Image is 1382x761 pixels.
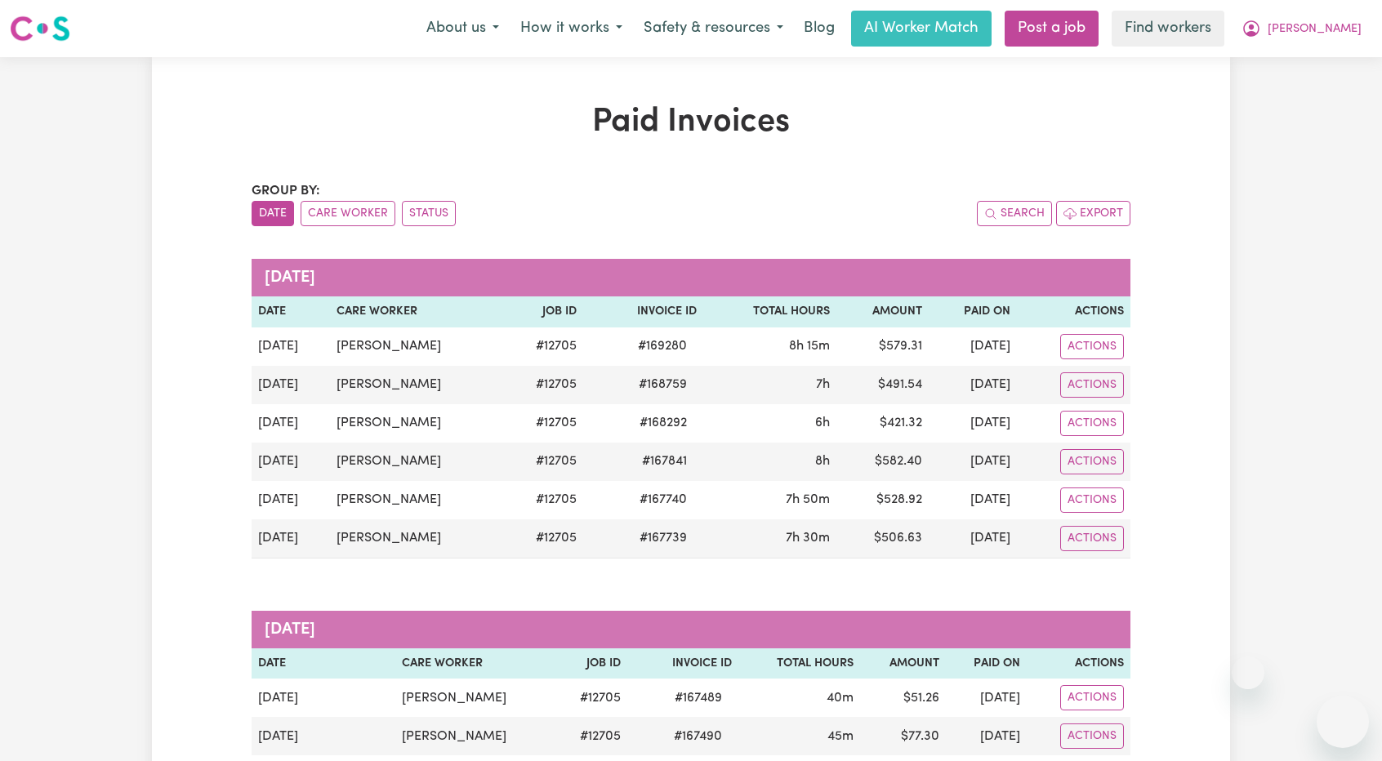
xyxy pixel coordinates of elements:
span: 7 hours 50 minutes [786,493,830,506]
button: Actions [1060,449,1124,474]
a: AI Worker Match [851,11,992,47]
td: [PERSON_NAME] [330,519,504,559]
td: [PERSON_NAME] [330,404,504,443]
th: Total Hours [738,648,860,679]
span: Group by: [252,185,320,198]
td: $ 77.30 [860,717,946,755]
th: Total Hours [703,296,836,327]
a: Blog [794,11,845,47]
th: Amount [860,648,946,679]
td: # 12705 [503,366,582,404]
button: About us [416,11,510,46]
td: [DATE] [252,366,330,404]
td: $ 421.32 [836,404,930,443]
button: Search [977,201,1052,226]
img: Careseekers logo [10,14,70,43]
th: Invoice ID [583,296,704,327]
td: # 12705 [503,404,582,443]
button: Actions [1060,723,1124,749]
td: [DATE] [252,443,330,481]
td: [DATE] [252,327,330,366]
td: # 12705 [503,327,582,366]
td: # 12705 [503,443,582,481]
th: Paid On [946,648,1027,679]
td: [DATE] [252,404,330,443]
td: $ 506.63 [836,519,930,559]
span: 6 hours [815,416,830,429]
button: Actions [1060,334,1124,359]
a: Find workers [1112,11,1224,47]
td: # 12705 [554,717,626,755]
a: Careseekers logo [10,10,70,47]
span: # 169280 [628,336,697,356]
td: [DATE] [252,481,330,519]
button: Export [1056,201,1130,226]
th: Date [252,648,395,679]
td: [DATE] [929,404,1017,443]
span: # 167490 [664,727,732,746]
iframe: Close message [1232,656,1264,689]
td: [PERSON_NAME] [330,327,504,366]
caption: [DATE] [252,611,1130,648]
td: [DATE] [929,481,1017,519]
span: # 167841 [632,452,697,471]
a: Post a job [1005,11,1099,47]
th: Job ID [503,296,582,327]
th: Invoice ID [627,648,739,679]
h1: Paid Invoices [252,103,1130,142]
td: [DATE] [946,717,1027,755]
td: $ 582.40 [836,443,930,481]
td: [PERSON_NAME] [395,679,555,717]
button: sort invoices by care worker [301,201,395,226]
button: Actions [1060,526,1124,551]
span: # 168759 [629,375,697,394]
button: Actions [1060,372,1124,398]
button: sort invoices by paid status [402,201,456,226]
th: Care Worker [330,296,504,327]
th: Amount [836,296,930,327]
span: # 168292 [630,413,697,433]
span: # 167740 [630,490,697,510]
td: # 12705 [503,481,582,519]
td: [DATE] [252,717,395,755]
td: $ 528.92 [836,481,930,519]
td: $ 579.31 [836,327,930,366]
span: 8 hours [815,455,830,468]
button: Actions [1060,685,1124,710]
th: Job ID [554,648,626,679]
iframe: Button to launch messaging window [1317,696,1369,748]
th: Actions [1017,296,1130,327]
td: [PERSON_NAME] [330,366,504,404]
td: [DATE] [946,679,1027,717]
button: Actions [1060,411,1124,436]
td: # 12705 [503,519,582,559]
button: Actions [1060,487,1124,513]
td: [PERSON_NAME] [395,717,555,755]
caption: [DATE] [252,259,1130,296]
td: [DATE] [929,327,1017,366]
button: How it works [510,11,633,46]
th: Date [252,296,330,327]
button: Safety & resources [633,11,794,46]
th: Actions [1027,648,1130,679]
td: [DATE] [929,519,1017,559]
button: sort invoices by date [252,201,294,226]
td: [PERSON_NAME] [330,481,504,519]
span: 8 hours 15 minutes [789,340,830,353]
button: My Account [1231,11,1372,46]
span: 40 minutes [827,692,854,705]
span: [PERSON_NAME] [1268,20,1362,38]
td: [DATE] [929,366,1017,404]
td: [DATE] [252,519,330,559]
td: [DATE] [252,679,395,717]
td: $ 491.54 [836,366,930,404]
td: [DATE] [929,443,1017,481]
td: # 12705 [554,679,626,717]
th: Paid On [929,296,1017,327]
span: # 167489 [665,688,732,708]
td: [PERSON_NAME] [330,443,504,481]
span: # 167739 [630,528,697,548]
span: 7 hours 30 minutes [786,532,830,545]
span: 7 hours [816,378,830,391]
th: Care Worker [395,648,555,679]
